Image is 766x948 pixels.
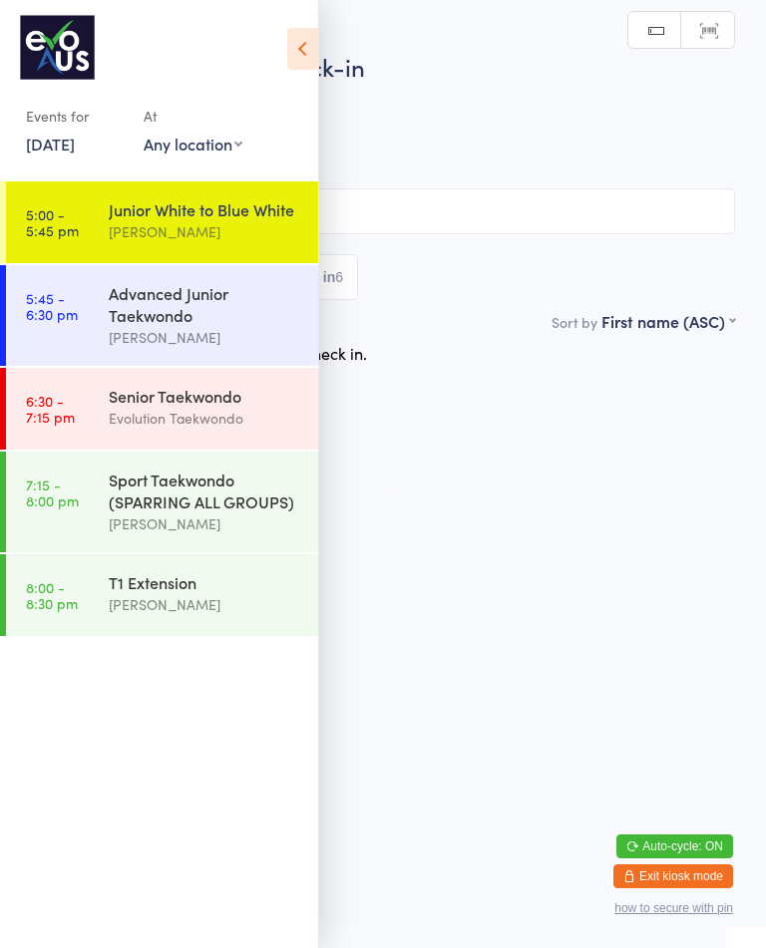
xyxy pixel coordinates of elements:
button: Auto-cycle: ON [616,834,733,858]
div: Any location [144,133,242,155]
div: [PERSON_NAME] [109,326,301,349]
div: First name (ASC) [601,310,735,332]
div: Senior Taekwondo [109,385,301,407]
time: 5:45 - 6:30 pm [26,290,78,322]
a: 5:45 -6:30 pmAdvanced Junior Taekwondo[PERSON_NAME] [6,265,318,366]
div: Junior White to Blue White [109,198,301,220]
span: [DATE] 5:00pm [31,93,704,113]
time: 8:00 - 8:30 pm [26,579,78,611]
time: 5:00 - 5:45 pm [26,206,79,238]
a: 8:00 -8:30 pmT1 Extension[PERSON_NAME] [6,554,318,636]
time: 7:15 - 8:00 pm [26,476,79,508]
button: Exit kiosk mode [613,864,733,888]
a: 6:30 -7:15 pmSenior TaekwondoEvolution Taekwondo [6,368,318,450]
div: Events for [26,100,124,133]
div: [PERSON_NAME] [109,220,301,243]
div: [PERSON_NAME] [109,593,301,616]
a: 5:00 -5:45 pmJunior White to Blue White[PERSON_NAME] [6,181,318,263]
div: T1 Extension [109,571,301,593]
span: Taekwondo [31,153,735,172]
div: Evolution Taekwondo [109,407,301,430]
button: how to secure with pin [614,901,733,915]
time: 6:30 - 7:15 pm [26,393,75,425]
div: 6 [335,269,343,285]
div: At [144,100,242,133]
div: Sport Taekwondo (SPARRING ALL GROUPS) [109,469,301,512]
span: [PERSON_NAME] [31,113,704,133]
a: [DATE] [26,133,75,155]
div: Advanced Junior Taekwondo [109,282,301,326]
img: Evolution Taekwondo [20,15,95,80]
h2: Junior White to Blue… Check-in [31,50,735,83]
label: Sort by [552,312,597,332]
input: Search [31,188,735,234]
a: 7:15 -8:00 pmSport Taekwondo (SPARRING ALL GROUPS)[PERSON_NAME] [6,452,318,552]
div: [PERSON_NAME] [109,512,301,535]
span: [GEOGRAPHIC_DATA] [31,133,704,153]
